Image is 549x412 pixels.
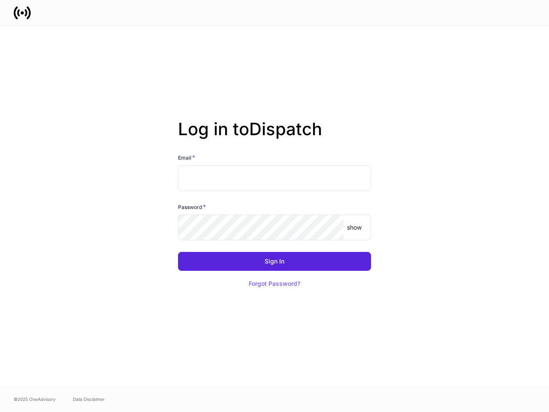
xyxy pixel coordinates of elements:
[347,223,362,232] p: show
[238,274,311,293] button: Forgot Password?
[14,396,56,403] span: © 2025 OneAdvisory
[178,203,206,211] h6: Password
[249,281,300,287] div: Forgot Password?
[265,258,284,264] div: Sign In
[178,252,371,271] button: Sign In
[178,153,195,162] h6: Email
[73,396,105,403] a: Data Disclaimer
[178,119,371,153] h2: Log in to Dispatch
